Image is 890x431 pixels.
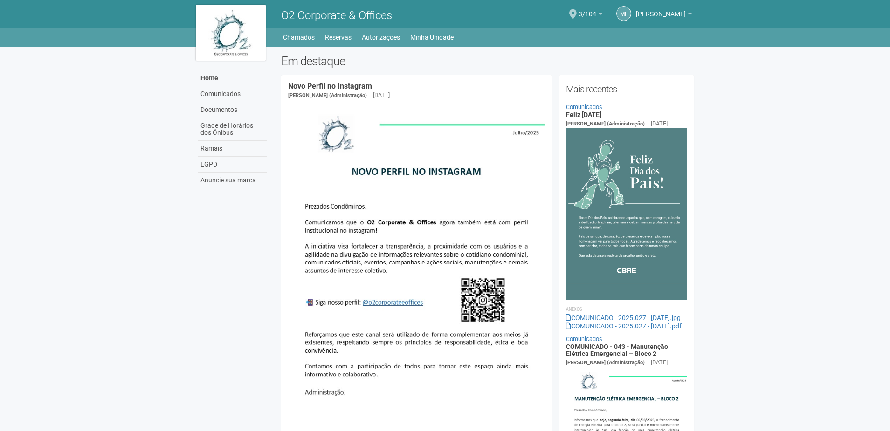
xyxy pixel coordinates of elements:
a: Documentos [198,102,267,118]
a: COMUNICADO - 043 - Manutenção Elétrica Emergencial – Bloco 2 [566,343,668,357]
span: 3/104 [579,1,596,18]
a: Comunicados [566,335,602,342]
a: Minha Unidade [410,31,454,44]
a: Novo Perfil no Instagram [288,82,372,90]
div: [DATE] [651,358,668,367]
a: LGPD [198,157,267,173]
h2: Mais recentes [566,82,688,96]
div: [DATE] [651,119,668,128]
a: Anuncie sua marca [198,173,267,188]
h2: Em destaque [281,54,695,68]
div: [DATE] [373,91,390,99]
a: Chamados [283,31,315,44]
a: Reservas [325,31,352,44]
span: O2 Corporate & Offices [281,9,392,22]
a: COMUNICADO - 2025.027 - [DATE].jpg [566,314,681,321]
a: 3/104 [579,12,602,19]
a: Home [198,70,267,86]
a: Autorizações [362,31,400,44]
a: Comunicados [566,104,602,111]
a: MF [616,6,631,21]
span: [PERSON_NAME] (Administração) [566,121,645,127]
a: COMUNICADO - 2025.027 - [DATE].pdf [566,322,682,330]
li: Anexos [566,305,688,313]
a: [PERSON_NAME] [636,12,692,19]
a: Grade de Horários dos Ônibus [198,118,267,141]
span: [PERSON_NAME] (Administração) [288,92,367,98]
a: Ramais [198,141,267,157]
span: [PERSON_NAME] (Administração) [566,360,645,366]
img: logo.jpg [196,5,266,61]
a: Comunicados [198,86,267,102]
img: COMUNICADO%20-%202025.027%20-%20Dia%20dos%20Pais.jpg [566,128,688,300]
span: Márcia Ferraz [636,1,686,18]
a: Feliz [DATE] [566,111,601,118]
